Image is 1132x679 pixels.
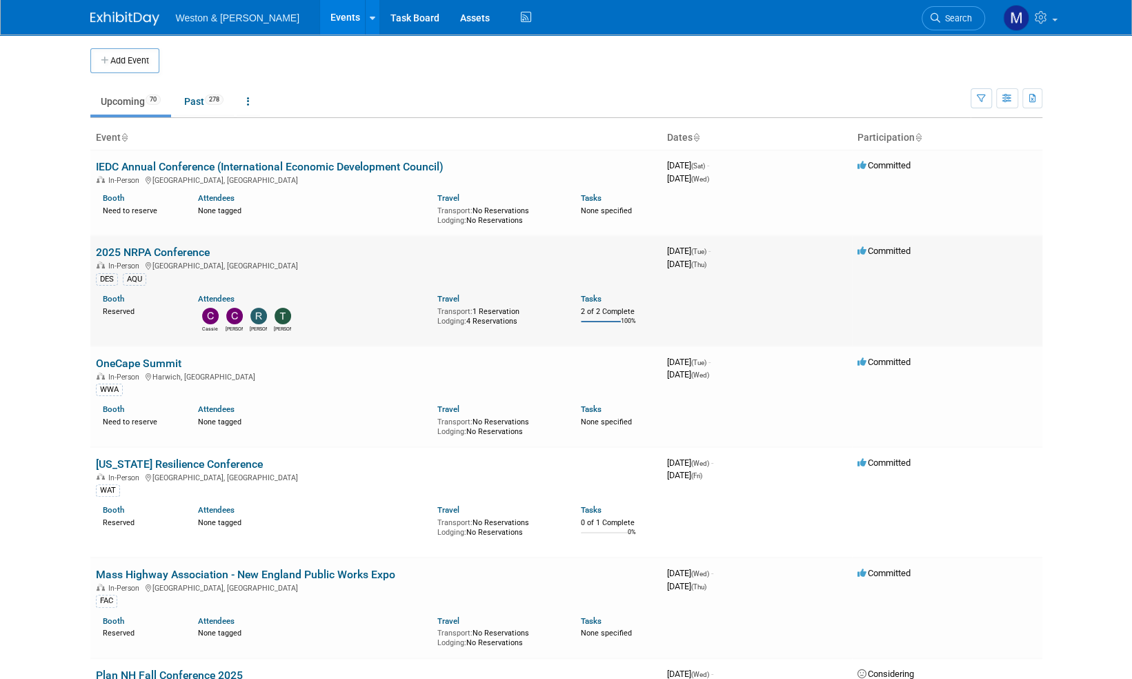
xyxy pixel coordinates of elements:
[581,206,632,215] span: None specified
[667,470,702,480] span: [DATE]
[437,427,466,436] span: Lodging:
[708,246,711,256] span: -
[103,304,178,317] div: Reserved
[198,505,235,515] a: Attendees
[437,515,560,537] div: No Reservations No Reservations
[437,626,560,647] div: No Reservations No Reservations
[857,357,911,367] span: Committed
[146,95,161,105] span: 70
[707,160,709,170] span: -
[108,584,143,593] span: In-Person
[852,126,1042,150] th: Participation
[693,132,699,143] a: Sort by Start Date
[437,505,459,515] a: Travel
[198,193,235,203] a: Attendees
[108,373,143,382] span: In-Person
[96,357,181,370] a: OneCape Summit
[691,359,706,366] span: (Tue)
[205,95,224,105] span: 278
[437,193,459,203] a: Travel
[202,308,219,324] img: Cassie Bethoney
[711,669,713,679] span: -
[174,88,234,115] a: Past278
[198,404,235,414] a: Attendees
[581,417,632,426] span: None specified
[437,404,459,414] a: Travel
[96,371,656,382] div: Harwich, [GEOGRAPHIC_DATA]
[581,629,632,638] span: None specified
[90,88,171,115] a: Upcoming70
[581,404,602,414] a: Tasks
[662,126,852,150] th: Dates
[691,472,702,480] span: (Fri)
[691,583,706,591] span: (Thu)
[96,246,210,259] a: 2025 NRPA Conference
[103,193,124,203] a: Booth
[198,626,427,638] div: None tagged
[96,595,117,607] div: FAC
[922,6,985,30] a: Search
[667,457,713,468] span: [DATE]
[581,518,656,528] div: 0 of 1 Complete
[857,457,911,468] span: Committed
[226,324,243,333] div: Cheri Ruane
[857,669,914,679] span: Considering
[108,176,143,185] span: In-Person
[437,629,473,638] span: Transport:
[437,518,473,527] span: Transport:
[198,204,427,216] div: None tagged
[103,204,178,216] div: Need to reserve
[667,259,706,269] span: [DATE]
[437,307,473,316] span: Transport:
[621,317,636,336] td: 100%
[198,415,427,427] div: None tagged
[103,505,124,515] a: Booth
[667,173,709,184] span: [DATE]
[437,204,560,225] div: No Reservations No Reservations
[96,484,120,497] div: WAT
[628,529,636,547] td: 0%
[437,415,560,436] div: No Reservations No Reservations
[201,324,219,333] div: Cassie Bethoney
[226,308,243,324] img: Cheri Ruane
[581,307,656,317] div: 2 of 2 Complete
[176,12,299,23] span: Weston & [PERSON_NAME]
[581,505,602,515] a: Tasks
[667,246,711,256] span: [DATE]
[275,308,291,324] img: Timothy Sheehan
[123,273,146,286] div: AQU
[915,132,922,143] a: Sort by Participation Type
[97,262,105,268] img: In-Person Event
[857,160,911,170] span: Committed
[103,616,124,626] a: Booth
[103,515,178,528] div: Reserved
[667,357,711,367] span: [DATE]
[667,160,709,170] span: [DATE]
[97,473,105,480] img: In-Person Event
[708,357,711,367] span: -
[274,324,291,333] div: Timothy Sheehan
[940,13,972,23] span: Search
[437,417,473,426] span: Transport:
[437,294,459,304] a: Travel
[103,415,178,427] div: Need to reserve
[198,616,235,626] a: Attendees
[96,160,444,173] a: IEDC Annual Conference (International Economic Development Council)
[96,457,263,471] a: [US_STATE] Resilience Conference
[691,261,706,268] span: (Thu)
[103,294,124,304] a: Booth
[96,384,123,396] div: WWA
[198,294,235,304] a: Attendees
[437,206,473,215] span: Transport:
[250,324,267,333] div: rachel cotter
[691,162,705,170] span: (Sat)
[97,584,105,591] img: In-Person Event
[437,528,466,537] span: Lodging:
[857,246,911,256] span: Committed
[97,176,105,183] img: In-Person Event
[108,262,143,270] span: In-Person
[250,308,267,324] img: rachel cotter
[711,568,713,578] span: -
[96,259,656,270] div: [GEOGRAPHIC_DATA], [GEOGRAPHIC_DATA]
[691,248,706,255] span: (Tue)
